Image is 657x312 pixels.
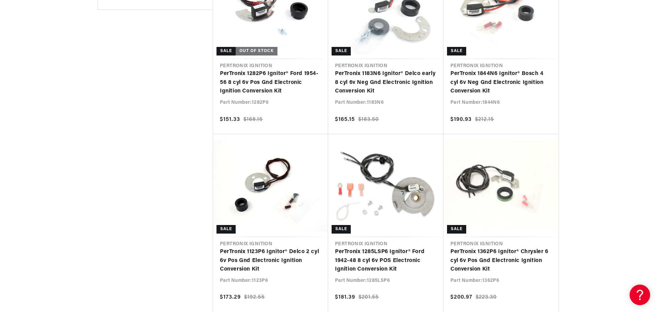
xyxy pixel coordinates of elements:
a: PerTronix 1183N6 Ignitor® Delco early 8 cyl 6v Neg Gnd Electronic Ignition Conversion Kit [335,70,437,96]
a: PerTronix 1844N6 Ignitor® Bosch 4 cyl 6v Neg Gnd Electronic Ignition Conversion Kit [450,70,552,96]
a: PerTronix 1123P6 Ignitor® Delco 2 cyl 6v Pos Gnd Electronic Ignition Conversion Kit [220,248,321,274]
a: PerTronix 1362P6 Ignitor® Chrysler 6 cyl 6v Pos Gnd Electronic Ignition Conversion Kit [450,248,552,274]
a: PerTronix 1282P6 Ignitor® Ford 1954-56 8 cyl 6v Pos Gnd Electronic Ignition Conversion Kit [220,70,321,96]
a: PerTronix 1285LSP6 Ignitor® Ford 1942-48 8 cyl 6v POS Electronic Ignition Conversion Kit [335,248,437,274]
